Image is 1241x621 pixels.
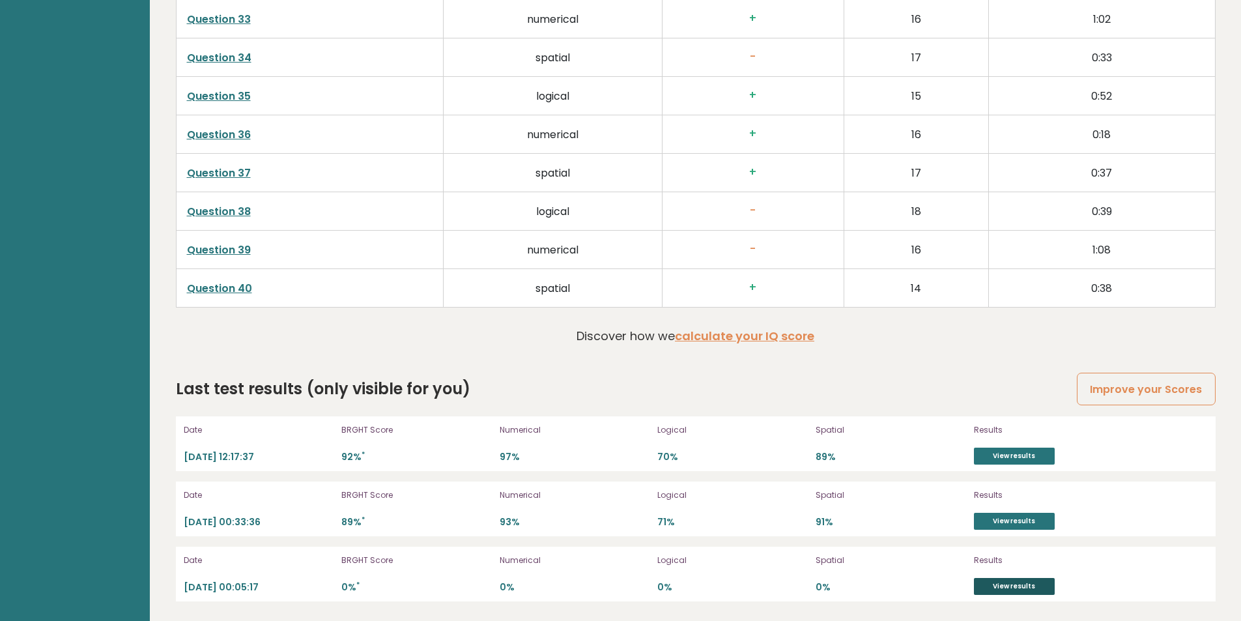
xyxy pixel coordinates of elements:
a: Question 37 [187,166,251,181]
td: 17 [844,154,988,192]
a: View results [974,513,1055,530]
p: Results [974,424,1111,436]
td: 0:33 [988,38,1215,77]
a: Question 33 [187,12,251,27]
a: Question 39 [187,242,251,257]
h3: + [673,166,833,179]
p: Logical [657,489,808,501]
p: BRGHT Score [341,424,492,436]
p: Spatial [816,555,966,566]
td: logical [444,77,663,115]
td: 0:52 [988,77,1215,115]
a: Question 36 [187,127,251,142]
p: Date [184,424,334,436]
p: 93% [500,516,650,528]
p: Discover how we [577,327,814,345]
p: BRGHT Score [341,489,492,501]
td: 0:37 [988,154,1215,192]
a: Question 40 [187,281,252,296]
a: calculate your IQ score [675,328,814,344]
a: View results [974,578,1055,595]
h3: - [673,50,833,64]
p: Numerical [500,555,650,566]
td: 0:38 [988,269,1215,308]
p: BRGHT Score [341,555,492,566]
td: spatial [444,38,663,77]
td: spatial [444,269,663,308]
p: Logical [657,555,808,566]
p: Spatial [816,489,966,501]
p: [DATE] 00:05:17 [184,581,334,594]
h3: + [673,12,833,25]
td: 15 [844,77,988,115]
td: 16 [844,115,988,154]
p: Date [184,489,334,501]
p: [DATE] 12:17:37 [184,451,334,463]
a: Improve your Scores [1077,373,1215,406]
p: Date [184,555,334,566]
p: Logical [657,424,808,436]
td: numerical [444,231,663,269]
td: 1:08 [988,231,1215,269]
p: [DATE] 00:33:36 [184,516,334,528]
td: 17 [844,38,988,77]
p: Results [974,555,1111,566]
h3: + [673,89,833,102]
a: Question 38 [187,204,251,219]
p: 0% [341,581,492,594]
td: 0:39 [988,192,1215,231]
h2: Last test results (only visible for you) [176,377,470,401]
p: 92% [341,451,492,463]
p: 97% [500,451,650,463]
p: 91% [816,516,966,528]
p: Numerical [500,489,650,501]
p: 0% [657,581,808,594]
td: 16 [844,231,988,269]
p: Numerical [500,424,650,436]
h3: - [673,204,833,218]
td: 18 [844,192,988,231]
p: 71% [657,516,808,528]
h3: + [673,127,833,141]
h3: - [673,242,833,256]
td: 14 [844,269,988,308]
p: 0% [816,581,966,594]
td: spatial [444,154,663,192]
p: 0% [500,581,650,594]
p: 89% [341,516,492,528]
td: numerical [444,115,663,154]
p: 70% [657,451,808,463]
a: Question 35 [187,89,251,104]
p: Results [974,489,1111,501]
td: 0:18 [988,115,1215,154]
td: logical [444,192,663,231]
p: 89% [816,451,966,463]
a: Question 34 [187,50,251,65]
p: Spatial [816,424,966,436]
a: View results [974,448,1055,465]
h3: + [673,281,833,295]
